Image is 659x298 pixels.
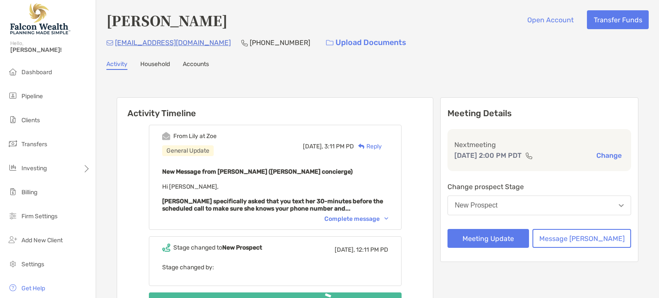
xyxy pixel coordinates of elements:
h4: [PERSON_NAME] [106,10,227,30]
b: New Message from [PERSON_NAME] ([PERSON_NAME] concierge) [162,168,353,175]
img: transfers icon [8,138,18,149]
img: Event icon [162,132,170,140]
div: New Prospect [455,202,498,209]
div: Complete message [324,215,388,223]
span: [DATE], [303,143,323,150]
span: Firm Settings [21,213,57,220]
img: Reply icon [358,144,365,149]
div: From Lily at Zoe [173,132,217,140]
span: Hi [PERSON_NAME], [162,183,383,212]
span: 3:11 PM PD [324,143,354,150]
img: communication type [525,152,533,159]
p: [DATE] 2:00 PM PDT [454,150,522,161]
button: Message [PERSON_NAME] [532,229,631,248]
div: Stage changed to [173,244,262,251]
span: Transfers [21,141,47,148]
span: [DATE], [335,246,355,253]
b: New Prospect [222,244,262,251]
span: Pipeline [21,93,43,100]
div: Reply [354,142,382,151]
img: investing icon [8,163,18,173]
button: Transfer Funds [587,10,649,29]
img: billing icon [8,187,18,197]
span: Settings [21,261,44,268]
img: add_new_client icon [8,235,18,245]
p: Meeting Details [447,108,631,119]
a: Household [140,60,170,70]
span: Get Help [21,285,45,292]
img: clients icon [8,114,18,125]
span: Investing [21,165,47,172]
img: Chevron icon [384,217,388,220]
img: Phone Icon [241,39,248,46]
p: Change prospect Stage [447,181,631,192]
img: settings icon [8,259,18,269]
div: General Update [162,145,214,156]
span: [PERSON_NAME]! [10,46,91,54]
a: Activity [106,60,127,70]
span: Add New Client [21,237,63,244]
span: Dashboard [21,69,52,76]
img: Email Icon [106,40,113,45]
p: [PHONE_NUMBER] [250,37,310,48]
img: get-help icon [8,283,18,293]
a: Accounts [183,60,209,70]
img: Event icon [162,244,170,252]
button: Open Account [520,10,580,29]
strong: [PERSON_NAME] specifically asked that you text her 30-minutes before the scheduled call to make s... [162,198,383,212]
p: Next meeting [454,139,624,150]
span: Billing [21,189,37,196]
button: New Prospect [447,196,631,215]
img: Falcon Wealth Planning Logo [10,3,70,34]
img: Open dropdown arrow [619,204,624,207]
img: button icon [326,40,333,46]
img: dashboard icon [8,66,18,77]
p: Stage changed by: [162,262,388,273]
button: Change [594,151,624,160]
button: Meeting Update [447,229,529,248]
p: [EMAIL_ADDRESS][DOMAIN_NAME] [115,37,231,48]
h6: Activity Timeline [117,98,433,118]
a: Upload Documents [320,33,412,52]
img: firm-settings icon [8,211,18,221]
span: 12:11 PM PD [356,246,388,253]
img: pipeline icon [8,90,18,101]
span: Clients [21,117,40,124]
